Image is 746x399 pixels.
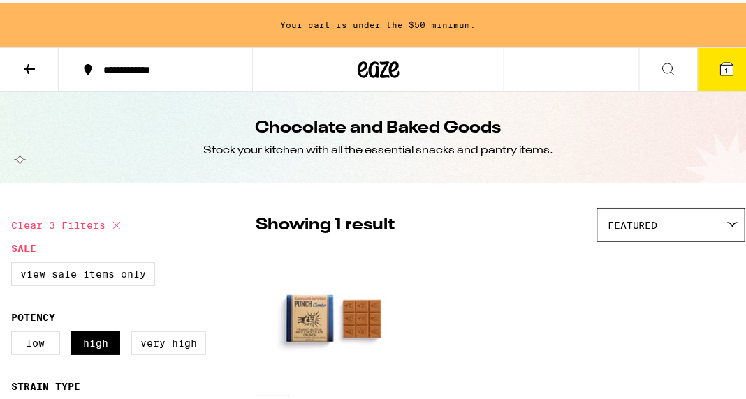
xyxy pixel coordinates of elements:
[11,240,36,251] legend: Sale
[264,246,404,386] img: Punch Edibles - Peanut Butter Milk Chocolate Crunch
[203,140,553,156] div: Stock your kitchen with all the essential snacks and pantry items.
[8,10,101,21] span: Hi. Need any help?
[256,114,502,137] h1: Chocolate and Baked Goods
[11,378,80,389] legend: Strain Type
[11,205,125,240] button: Clear 3 filters
[11,329,60,352] label: Low
[71,329,120,352] label: High
[608,217,658,228] span: Featured
[11,259,155,283] label: View Sale Items Only
[725,63,729,72] span: 1
[131,329,206,352] label: Very High
[11,309,55,320] legend: Potency
[256,211,395,234] p: Showing 1 result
